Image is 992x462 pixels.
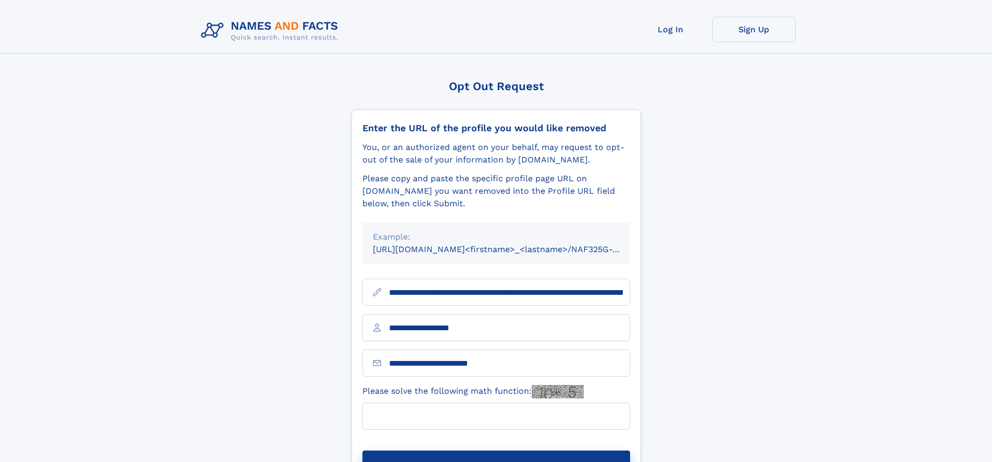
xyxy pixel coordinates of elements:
div: Please copy and paste the specific profile page URL on [DOMAIN_NAME] you want removed into the Pr... [362,172,630,210]
div: Enter the URL of the profile you would like removed [362,122,630,134]
div: You, or an authorized agent on your behalf, may request to opt-out of the sale of your informatio... [362,141,630,166]
small: [URL][DOMAIN_NAME]<firstname>_<lastname>/NAF325G-xxxxxxxx [373,244,650,254]
div: Example: [373,231,620,243]
a: Log In [629,17,712,42]
div: Opt Out Request [351,80,641,93]
label: Please solve the following math function: [362,385,584,398]
img: Logo Names and Facts [197,17,347,45]
a: Sign Up [712,17,796,42]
